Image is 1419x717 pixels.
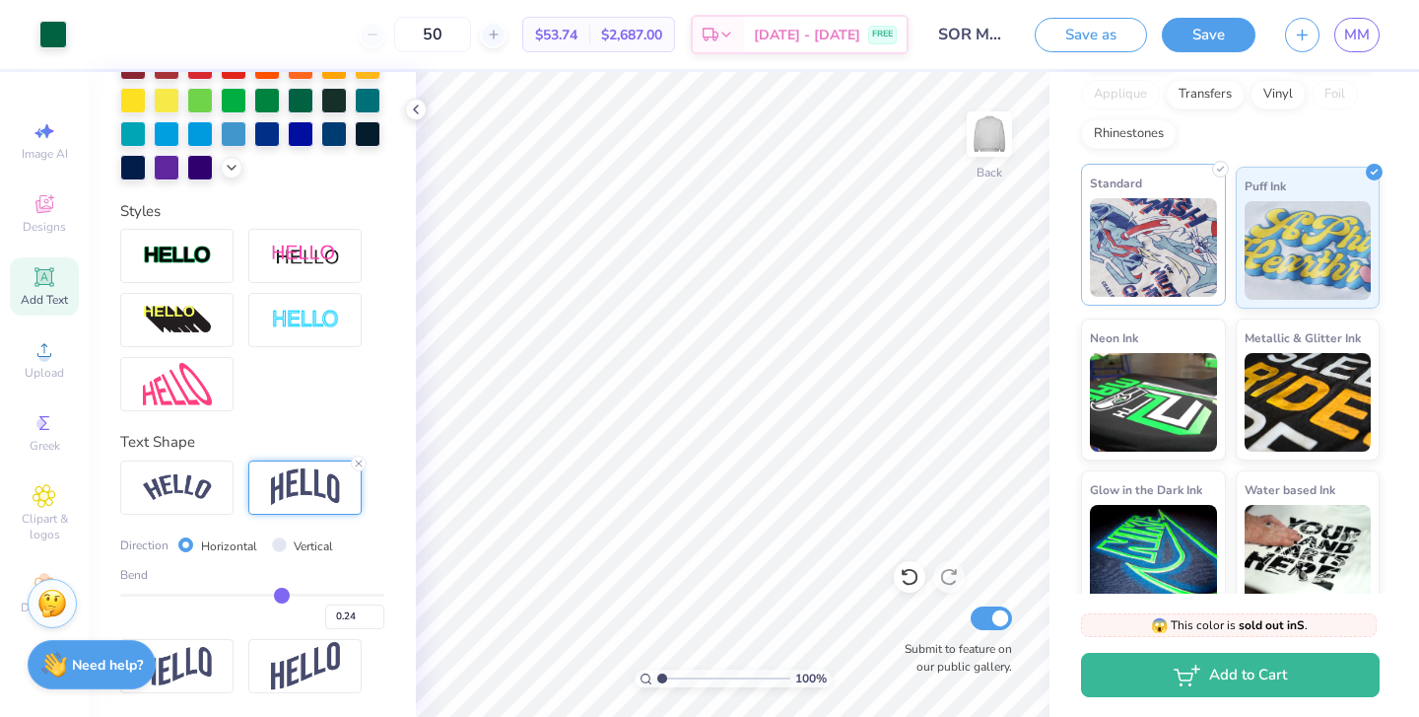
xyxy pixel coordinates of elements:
div: Styles [120,200,384,223]
label: Submit to feature on our public gallery. [894,640,1012,676]
div: Rhinestones [1081,119,1177,149]
img: Free Distort [143,363,212,405]
span: Designs [23,219,66,235]
strong: sold out in S [1239,617,1305,633]
div: Back [977,164,1002,181]
img: Negative Space [271,309,340,331]
span: Upload [25,365,64,381]
span: This color is . [1151,616,1308,634]
label: Vertical [294,538,333,555]
span: Image AI [22,146,68,162]
strong: Need help? [72,656,143,675]
span: Clipart & logos [10,511,79,542]
img: Standard [1090,198,1217,297]
span: Puff Ink [1245,176,1286,196]
img: Arc [143,474,212,501]
div: Text Shape [120,431,384,454]
span: Water based Ink [1245,479,1335,500]
span: Greek [30,438,60,454]
img: Metallic & Glitter Ink [1245,353,1372,452]
img: Back [970,114,1009,154]
span: Glow in the Dark Ink [1090,479,1202,500]
div: Foil [1312,80,1358,109]
span: Standard [1090,173,1142,193]
label: Horizontal [201,538,257,555]
div: Applique [1081,80,1160,109]
input: – – [394,17,471,52]
span: 100 % [795,670,827,687]
input: Untitled Design [923,15,1020,54]
span: $53.74 [535,25,577,45]
button: Add to Cart [1081,653,1380,697]
button: Save as [1035,18,1147,52]
img: Flag [143,647,212,685]
img: Neon Ink [1090,353,1217,452]
img: Glow in the Dark Ink [1090,505,1217,604]
a: MM [1334,18,1380,52]
div: Vinyl [1250,80,1306,109]
span: Decorate [21,600,68,615]
span: [DATE] - [DATE] [754,25,860,45]
span: 😱 [1151,616,1168,635]
img: Rise [271,642,340,690]
span: $2,687.00 [601,25,662,45]
span: Add Text [21,292,68,308]
img: Shadow [271,244,340,268]
img: Arch [271,468,340,506]
span: Neon Ink [1090,327,1138,348]
span: Bend [120,566,148,584]
img: Water based Ink [1245,505,1372,604]
span: Direction [120,537,169,554]
span: MM [1344,24,1370,46]
img: Stroke [143,245,212,267]
div: Transfers [1166,80,1245,109]
span: FREE [872,28,893,41]
button: Save [1162,18,1255,52]
img: Puff Ink [1245,201,1372,300]
span: Metallic & Glitter Ink [1245,327,1361,348]
img: 3d Illusion [143,305,212,336]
